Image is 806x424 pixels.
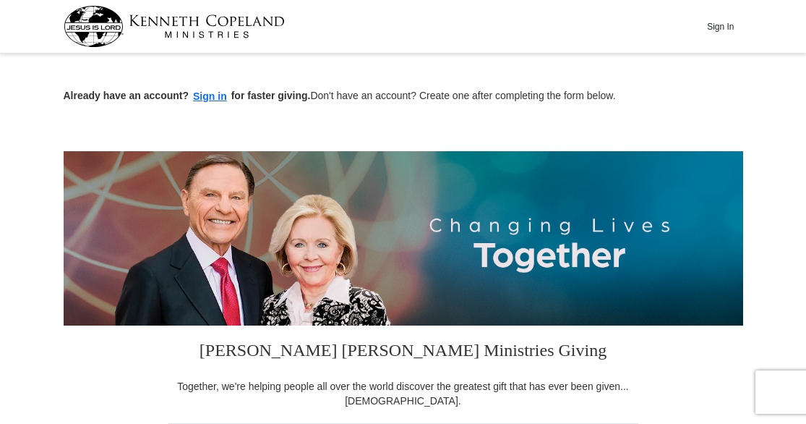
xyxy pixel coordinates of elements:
[168,326,638,379] h3: [PERSON_NAME] [PERSON_NAME] Ministries Giving
[168,379,638,408] div: Together, we're helping people all over the world discover the greatest gift that has ever been g...
[64,6,285,47] img: kcm-header-logo.svg
[64,88,743,105] p: Don't have an account? Create one after completing the form below.
[699,15,742,38] button: Sign In
[189,88,231,105] button: Sign in
[64,90,311,101] strong: Already have an account? for faster giving.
